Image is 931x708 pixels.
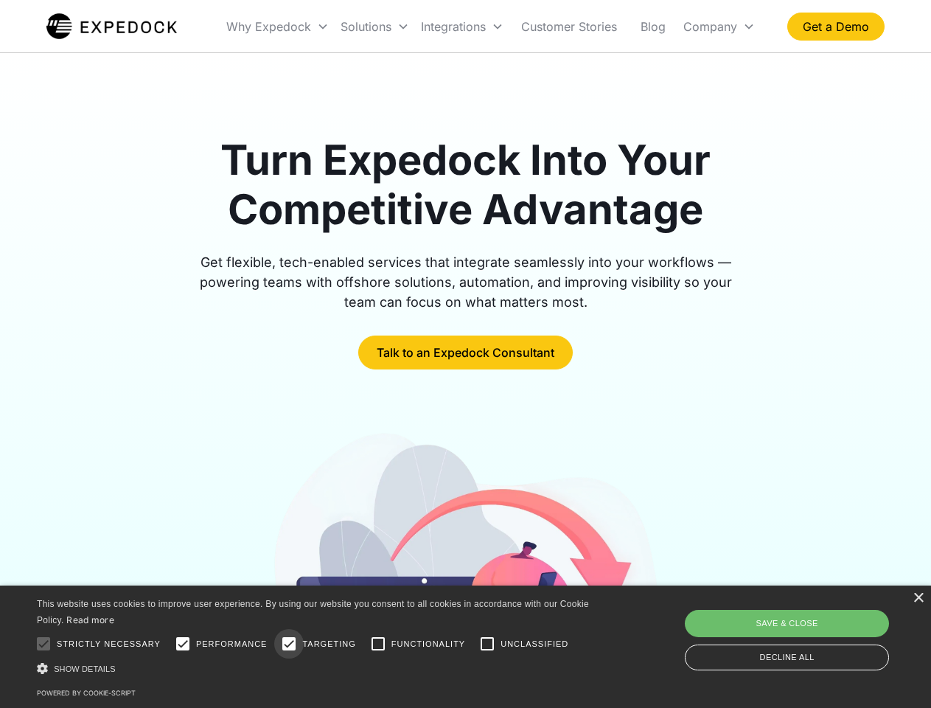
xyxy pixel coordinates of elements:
span: Functionality [391,638,465,650]
iframe: Chat Widget [686,549,931,708]
div: Why Expedock [220,1,335,52]
div: Show details [37,661,594,676]
a: Customer Stories [509,1,629,52]
span: Targeting [302,638,355,650]
a: Get a Demo [787,13,885,41]
h1: Turn Expedock Into Your Competitive Advantage [183,136,749,235]
span: Show details [54,664,116,673]
span: Strictly necessary [57,638,161,650]
a: Powered by cookie-script [37,689,136,697]
img: Expedock Logo [46,12,177,41]
span: This website uses cookies to improve user experience. By using our website you consent to all coo... [37,599,589,626]
div: Why Expedock [226,19,311,34]
div: Company [683,19,737,34]
a: Read more [66,614,114,625]
div: Solutions [335,1,415,52]
a: Talk to an Expedock Consultant [358,336,573,369]
a: Blog [629,1,677,52]
div: Solutions [341,19,391,34]
div: Get flexible, tech-enabled services that integrate seamlessly into your workflows — powering team... [183,252,749,312]
div: Integrations [415,1,509,52]
span: Unclassified [501,638,568,650]
div: Integrations [421,19,486,34]
a: home [46,12,177,41]
span: Performance [196,638,268,650]
div: Company [677,1,761,52]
